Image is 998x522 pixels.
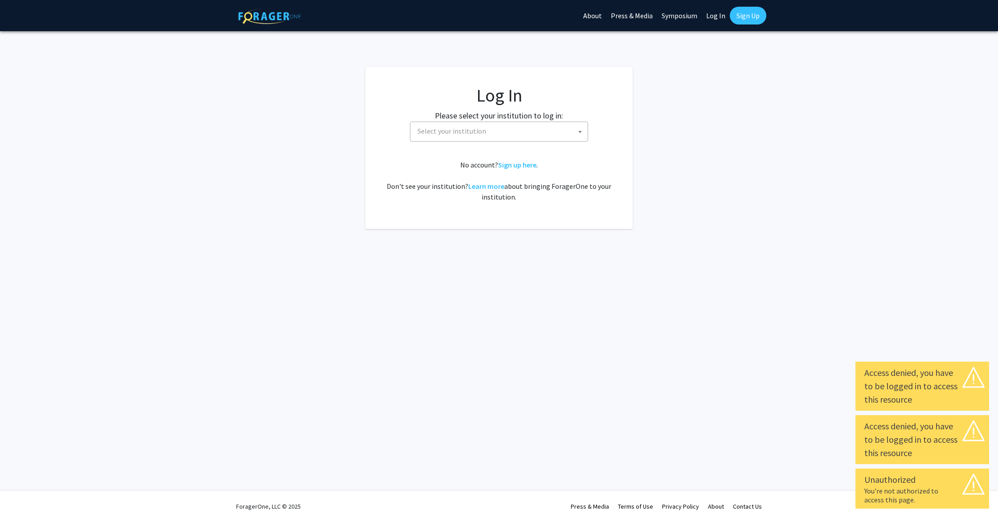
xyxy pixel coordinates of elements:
a: Sign Up [730,7,766,24]
img: ForagerOne Logo [238,8,301,24]
span: Select your institution [410,122,588,142]
div: Unauthorized [864,473,980,486]
h1: Log In [383,85,615,106]
div: No account? . Don't see your institution? about bringing ForagerOne to your institution. [383,159,615,202]
label: Please select your institution to log in: [435,110,563,122]
span: Select your institution [414,122,588,140]
span: Select your institution [417,126,486,135]
div: ForagerOne, LLC © 2025 [236,491,301,522]
a: Contact Us [733,502,762,510]
a: Terms of Use [618,502,653,510]
div: Access denied, you have to be logged in to access this resource [864,366,980,406]
a: Privacy Policy [662,502,699,510]
a: About [708,502,724,510]
div: You're not authorized to access this page. [864,486,980,504]
a: Learn more about bringing ForagerOne to your institution [468,182,504,191]
a: Sign up here [498,160,536,169]
a: Press & Media [571,502,609,510]
div: Access denied, you have to be logged in to access this resource [864,420,980,460]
